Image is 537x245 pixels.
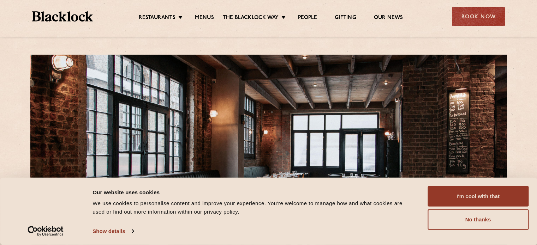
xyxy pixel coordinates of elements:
a: People [298,14,317,22]
button: I'm cool with that [428,186,529,207]
a: Restaurants [139,14,175,22]
img: BL_Textured_Logo-footer-cropped.svg [32,11,93,22]
a: Show details [93,226,133,237]
div: Our website uses cookies [93,188,412,196]
button: No thanks [428,209,529,230]
a: Gifting [335,14,356,22]
div: Book Now [452,7,505,26]
a: Usercentrics Cookiebot - opens in a new window [15,226,77,237]
div: We use cookies to personalise content and improve your experience. You're welcome to manage how a... [93,199,412,216]
a: Menus [195,14,214,22]
a: The Blacklock Way [223,14,279,22]
a: Our News [374,14,403,22]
